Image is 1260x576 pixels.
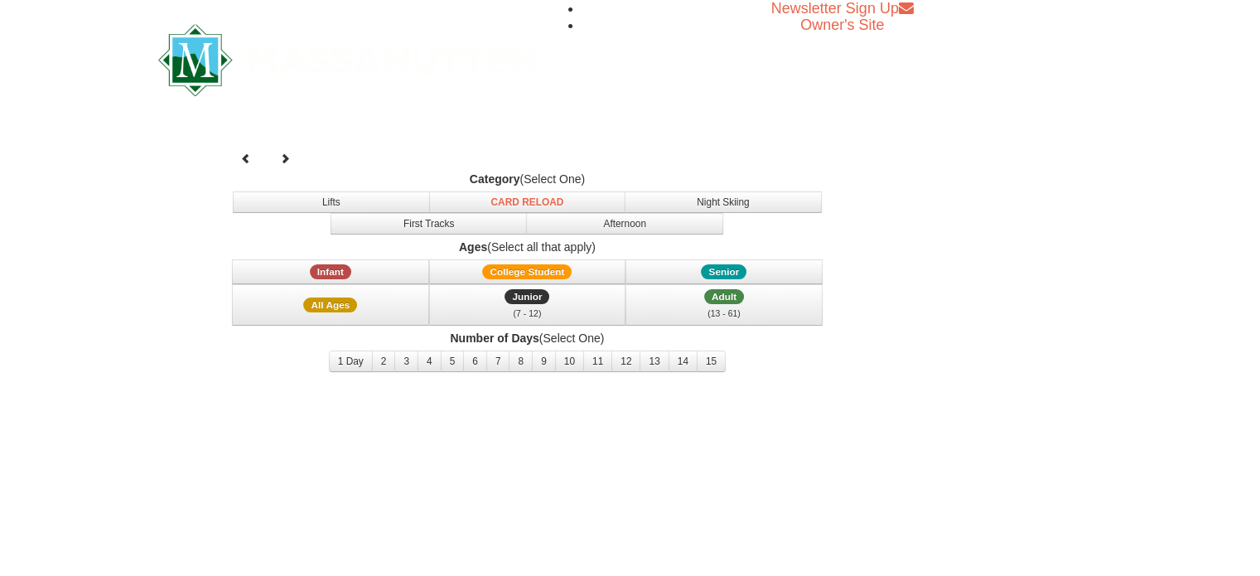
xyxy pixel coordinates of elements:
[704,289,744,304] span: Adult
[459,240,487,254] strong: Ages
[329,351,373,372] button: 1 Day
[418,351,442,372] button: 4
[429,259,626,284] button: College Student
[636,305,812,322] div: (13 - 61)
[486,351,510,372] button: 7
[450,332,538,345] strong: Number of Days
[504,289,549,304] span: Junior
[394,351,418,372] button: 3
[331,213,528,235] button: First Tracks
[229,171,826,187] label: (Select One)
[583,351,612,372] button: 11
[800,17,884,33] a: Owner's Site
[625,259,823,284] button: Senior
[625,191,822,213] button: Night Skiing
[555,351,584,372] button: 10
[701,264,746,279] span: Senior
[232,284,429,326] button: All Ages
[303,298,357,312] span: All Ages
[526,213,723,235] button: Afternoon
[429,191,626,213] button: Card Reload
[232,259,429,284] button: Infant
[640,351,669,372] button: 13
[669,351,698,372] button: 14
[532,351,556,372] button: 9
[697,351,726,372] button: 15
[482,264,572,279] span: College Student
[429,284,626,326] button: Junior (7 - 12)
[470,172,520,186] strong: Category
[158,38,538,77] a: Massanutten Resort
[372,351,396,372] button: 2
[233,191,430,213] button: Lifts
[440,305,616,322] div: (7 - 12)
[158,24,538,96] img: Massanutten Resort Logo
[509,351,533,372] button: 8
[229,330,826,346] label: (Select One)
[611,351,640,372] button: 12
[463,351,487,372] button: 6
[310,264,351,279] span: Infant
[229,239,826,255] label: (Select all that apply)
[441,351,465,372] button: 5
[625,284,823,326] button: Adult (13 - 61)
